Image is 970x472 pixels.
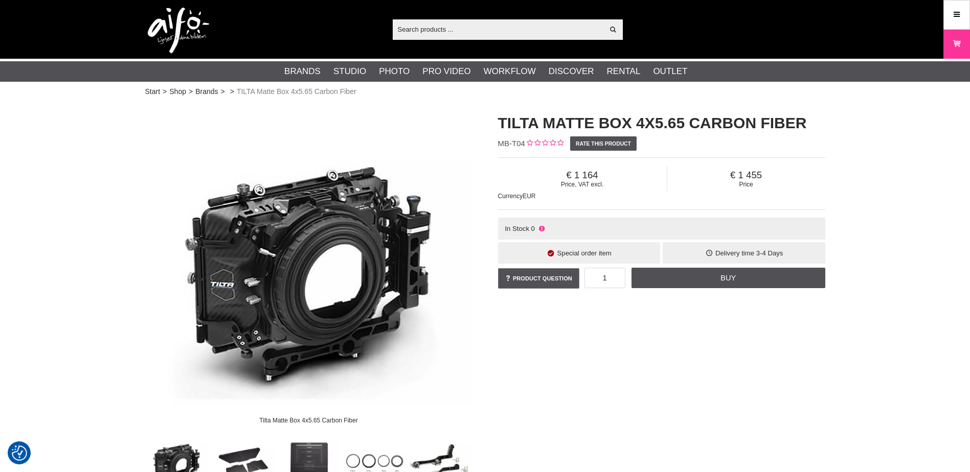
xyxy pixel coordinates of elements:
a: Buy [631,268,825,288]
input: Search products ... [393,21,604,37]
span: Currency [498,193,523,200]
a: Photo [379,65,410,78]
a: Product question [498,268,579,289]
a: Workflow [484,65,536,78]
span: > [163,86,167,97]
span: 1 455 [667,170,825,181]
a: Discover [549,65,594,78]
span: TILTA Matte Box 4x5.65 Carbon Fiber [237,86,356,97]
div: Tilta Matte Box 4x5.65 Carbon Fiber [251,411,367,429]
span: In Stock [505,225,529,232]
h1: TILTA Matte Box 4x5.65 Carbon Fiber [498,112,825,134]
i: Not in stock [537,225,546,232]
a: Brands [195,86,218,97]
span: > [230,86,234,97]
span: Delivery time [715,249,754,257]
span: EUR [523,193,535,200]
span: > [189,86,193,97]
button: Consent Preferences [12,444,27,462]
a: Studio [333,65,366,78]
img: Tilta Matte Box 4x5.65 Carbon Fiber [145,102,472,429]
a: Outlet [653,65,687,78]
span: > [221,86,225,97]
span: Price, VAT excl. [498,181,667,188]
img: Revisit consent button [12,445,27,461]
span: 1 164 [498,170,667,181]
span: 3-4 Days [756,249,783,257]
span: Price [667,181,825,188]
a: Start [145,86,161,97]
a: Pro Video [422,65,470,78]
a: Shop [169,86,186,97]
span: MB-T04 [498,139,525,148]
span: Special order item [557,249,612,257]
a: Rental [607,65,641,78]
a: Rate this product [570,136,637,151]
img: logo.png [148,8,209,54]
div: Customer rating: 0 [525,138,563,149]
span: 0 [531,225,535,232]
a: Brands [284,65,321,78]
